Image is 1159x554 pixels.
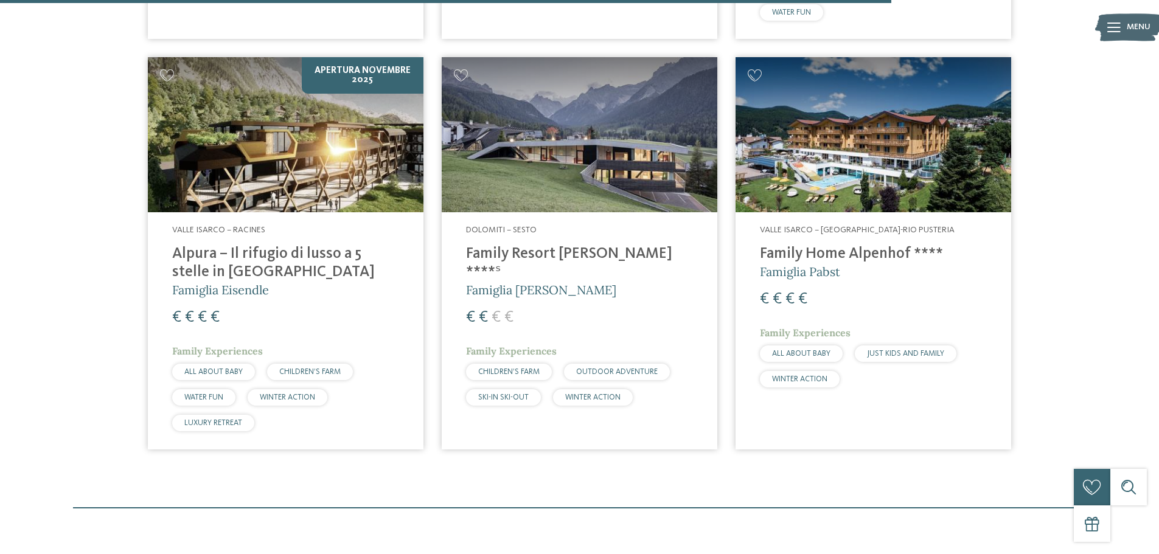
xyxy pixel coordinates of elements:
span: € [773,291,782,307]
span: Famiglia Pabst [760,264,840,279]
span: WATER FUN [184,393,223,401]
span: Famiglia Eisendle [172,282,269,297]
span: WINTER ACTION [260,393,315,401]
span: Dolomiti – Sesto [466,226,537,234]
span: € [211,310,220,325]
h4: Family Resort [PERSON_NAME] ****ˢ [466,245,693,282]
img: Cercate un hotel per famiglie? Qui troverete solo i migliori! [148,57,423,212]
span: € [785,291,795,307]
img: Family Resort Rainer ****ˢ [442,57,717,212]
img: Family Home Alpenhof **** [736,57,1011,212]
span: LUXURY RETREAT [184,419,242,427]
span: OUTDOOR ADVENTURE [576,368,658,376]
span: € [198,310,207,325]
span: Family Experiences [466,345,557,357]
span: Family Experiences [760,327,851,339]
a: Cercate un hotel per famiglie? Qui troverete solo i migliori! Dolomiti – Sesto Family Resort [PER... [442,57,717,449]
span: Famiglia [PERSON_NAME] [466,282,616,297]
span: € [760,291,769,307]
span: € [504,310,513,325]
span: € [185,310,194,325]
span: € [172,310,181,325]
span: CHILDREN’S FARM [279,368,341,376]
a: Cercate un hotel per famiglie? Qui troverete solo i migliori! Apertura novembre 2025 Valle Isarco... [148,57,423,449]
span: SKI-IN SKI-OUT [478,393,529,401]
span: WINTER ACTION [772,375,827,383]
h4: Family Home Alpenhof **** [760,245,987,263]
span: CHILDREN’S FARM [478,368,540,376]
span: Valle Isarco – Racines [172,226,265,234]
span: JUST KIDS AND FAMILY [867,350,944,358]
span: Valle Isarco – [GEOGRAPHIC_DATA]-Rio Pusteria [760,226,955,234]
span: Family Experiences [172,345,263,357]
span: € [466,310,475,325]
span: WATER FUN [772,9,811,16]
span: WINTER ACTION [565,393,621,401]
span: € [492,310,501,325]
span: € [479,310,488,325]
h4: Alpura – Il rifugio di lusso a 5 stelle in [GEOGRAPHIC_DATA] [172,245,399,282]
a: Cercate un hotel per famiglie? Qui troverete solo i migliori! Valle Isarco – [GEOGRAPHIC_DATA]-Ri... [736,57,1011,449]
span: ALL ABOUT BABY [184,368,243,376]
span: € [798,291,807,307]
span: ALL ABOUT BABY [772,350,830,358]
